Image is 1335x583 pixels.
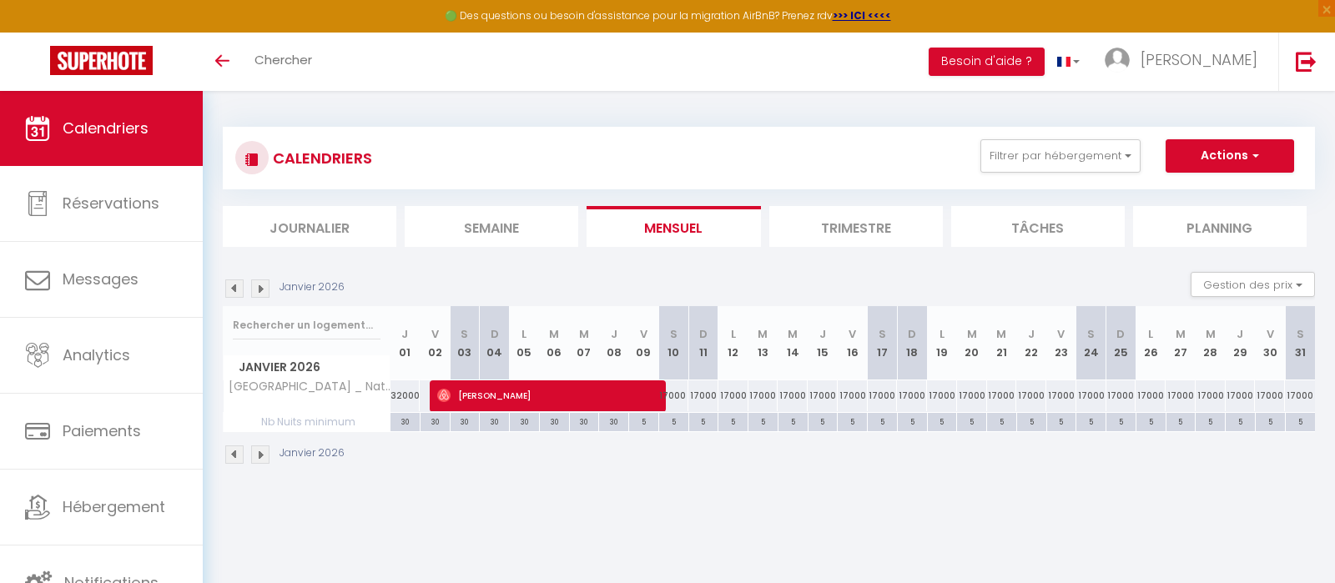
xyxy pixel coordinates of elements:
[1166,413,1196,429] div: 5
[868,306,898,380] th: 17
[540,413,569,429] div: 30
[1106,380,1136,411] div: 17000
[929,48,1045,76] button: Besoin d'aide ?
[1116,326,1125,342] abbr: D
[778,380,808,411] div: 17000
[809,413,838,429] div: 5
[269,139,372,177] h3: CALENDRIERS
[1255,380,1285,411] div: 17000
[838,380,868,411] div: 17000
[819,326,826,342] abbr: J
[1106,306,1136,380] th: 25
[1028,326,1035,342] abbr: J
[569,306,599,380] th: 07
[1076,306,1106,380] th: 24
[223,206,396,247] li: Journalier
[769,206,943,247] li: Trimestre
[967,326,977,342] abbr: M
[688,306,718,380] th: 11
[1136,380,1166,411] div: 17000
[420,306,450,380] th: 02
[437,379,657,411] span: [PERSON_NAME]
[587,206,760,247] li: Mensuel
[63,118,149,138] span: Calendriers
[224,413,390,431] span: Nb Nuits minimum
[63,193,159,214] span: Réservations
[658,306,688,380] th: 10
[1148,326,1153,342] abbr: L
[1141,49,1257,70] span: [PERSON_NAME]
[1016,380,1046,411] div: 17000
[421,413,450,429] div: 30
[510,306,540,380] th: 05
[748,306,778,380] th: 13
[1296,51,1317,72] img: logout
[1285,306,1315,380] th: 31
[1297,326,1304,342] abbr: S
[63,269,139,289] span: Messages
[868,380,898,411] div: 17000
[450,306,480,380] th: 03
[980,139,1141,173] button: Filtrer par hébergement
[1237,326,1243,342] abbr: J
[224,355,390,379] span: Janvier 2026
[1166,306,1196,380] th: 27
[63,344,130,365] span: Analytics
[833,8,891,23] strong: >>> ICI <<<<
[951,206,1125,247] li: Tâches
[1285,380,1315,411] div: 17000
[1166,139,1294,173] button: Actions
[1087,326,1095,342] abbr: S
[987,380,1017,411] div: 17000
[1017,413,1046,429] div: 5
[1255,306,1285,380] th: 30
[659,413,688,429] div: 5
[838,413,867,429] div: 5
[50,46,153,75] img: Super Booking
[226,380,393,393] span: [GEOGRAPHIC_DATA] _ Nature, Privacy, Elegance
[1226,306,1256,380] th: 29
[718,306,748,380] th: 12
[718,380,748,411] div: 17000
[480,306,510,380] th: 04
[1136,306,1166,380] th: 26
[731,326,736,342] abbr: L
[611,326,617,342] abbr: J
[570,413,599,429] div: 30
[788,326,798,342] abbr: M
[718,413,748,429] div: 5
[748,380,778,411] div: 17000
[431,326,439,342] abbr: V
[838,306,868,380] th: 16
[987,306,1017,380] th: 21
[778,306,808,380] th: 14
[1105,48,1130,73] img: ...
[957,413,986,429] div: 5
[699,326,708,342] abbr: D
[928,413,957,429] div: 5
[521,326,526,342] abbr: L
[908,326,916,342] abbr: D
[539,306,569,380] th: 06
[1046,306,1076,380] th: 23
[242,33,325,91] a: Chercher
[1267,326,1274,342] abbr: V
[1166,380,1196,411] div: 17000
[1286,413,1316,429] div: 5
[63,420,141,441] span: Paiements
[1057,326,1065,342] abbr: V
[897,306,927,380] th: 18
[510,413,539,429] div: 30
[254,51,312,68] span: Chercher
[1226,413,1255,429] div: 5
[957,306,987,380] th: 20
[670,326,678,342] abbr: S
[280,445,345,461] p: Janvier 2026
[808,380,838,411] div: 17000
[957,380,987,411] div: 17000
[1206,326,1216,342] abbr: M
[1196,413,1225,429] div: 5
[1176,326,1186,342] abbr: M
[879,326,886,342] abbr: S
[748,413,778,429] div: 5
